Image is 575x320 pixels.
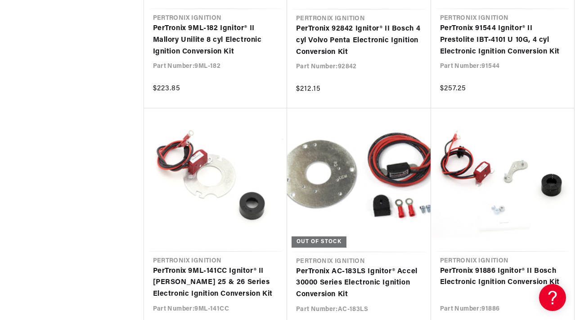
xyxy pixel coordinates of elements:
a: PerTronix AC-183LS Ignitor® Accel 30000 Series Electronic Ignition Conversion Kit [296,266,422,301]
a: PerTronix 9ML-141CC Ignitor® II [PERSON_NAME] 25 & 26 Series Electronic Ignition Conversion Kit [153,266,279,300]
a: PerTronix 91544 Ignitor® II Prestolite IBT-4101 U 10G, 4 cyl Electronic Ignition Conversion Kit [440,23,566,58]
a: PerTronix 9ML-182 Ignitor® II Mallory Unilite 8 cyl Electronic Ignition Conversion Kit [153,23,279,58]
a: PerTronix 92842 Ignitor® II Bosch 4 cyl Volvo Penta Electronic Ignition Conversion Kit [296,23,422,58]
a: PerTronix 91886 Ignitor® II Bosch Electronic Ignition Conversion Kit [440,266,566,289]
